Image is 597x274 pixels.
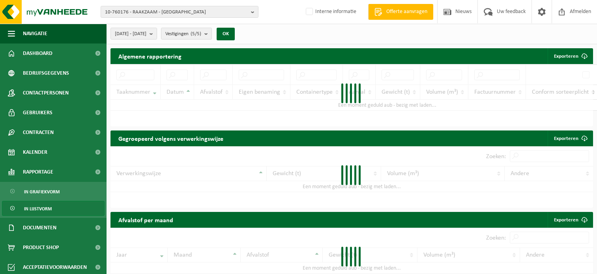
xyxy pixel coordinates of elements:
[23,24,47,43] span: Navigatie
[23,238,59,257] span: Product Shop
[110,28,157,40] button: [DATE] - [DATE]
[161,28,212,40] button: Vestigingen(5/5)
[24,201,52,216] span: In lijstvorm
[101,6,258,18] button: 10-760176 - RAAKZAAM - [GEOGRAPHIC_DATA]
[548,212,592,228] a: Exporteren
[384,8,429,16] span: Offerte aanvragen
[110,48,189,64] h2: Algemene rapportering
[23,123,54,142] span: Contracten
[23,63,69,83] span: Bedrijfsgegevens
[23,162,53,182] span: Rapportage
[304,6,356,18] label: Interne informatie
[368,4,433,20] a: Offerte aanvragen
[165,28,201,40] span: Vestigingen
[23,43,52,63] span: Dashboard
[23,83,69,103] span: Contactpersonen
[217,28,235,40] button: OK
[2,184,105,199] a: In grafiekvorm
[110,212,181,227] h2: Afvalstof per maand
[23,142,47,162] span: Kalender
[548,130,592,146] a: Exporteren
[23,218,56,238] span: Documenten
[105,6,248,18] span: 10-760176 - RAAKZAAM - [GEOGRAPHIC_DATA]
[115,28,146,40] span: [DATE] - [DATE]
[23,103,52,123] span: Gebruikers
[2,201,105,216] a: In lijstvorm
[24,184,60,199] span: In grafiekvorm
[110,130,231,146] h2: Gegroepeerd volgens verwerkingswijze
[548,48,592,64] button: Exporteren
[191,31,201,36] count: (5/5)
